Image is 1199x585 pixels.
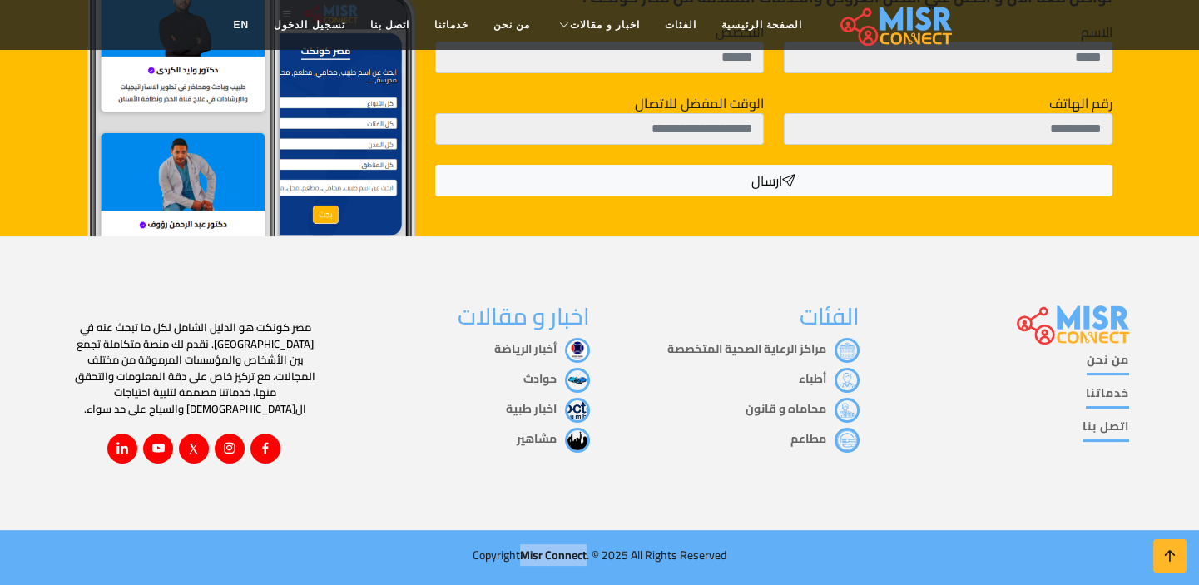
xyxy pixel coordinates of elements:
[840,4,952,46] img: main.misr_connect
[746,398,860,419] a: محاماه و قانون
[523,368,590,389] a: حوادث
[565,398,590,423] img: اخبار طبية
[570,17,640,32] span: اخبار و مقالات
[1049,93,1112,113] label: رقم الهاتف
[517,428,590,449] a: مشاهير
[835,398,860,423] img: محاماه و قانون
[188,440,199,455] i: X
[422,9,481,41] a: خدماتنا
[709,9,815,41] a: الصفحة الرئيسية
[610,303,860,331] h3: الفئات
[835,338,860,363] img: مراكز الرعاية الصحية المتخصصة
[221,9,262,41] a: EN
[635,93,764,113] label: الوقت المفضل للاتصال
[71,320,320,417] p: مصر كونكت هو الدليل الشامل لكل ما تبحث عنه في [GEOGRAPHIC_DATA]. نقدم لك منصة متكاملة تجمع بين ال...
[340,303,590,331] h3: اخبار و مقالات
[543,9,652,41] a: اخبار و مقالات
[1087,351,1129,375] a: من نحن
[481,9,543,41] a: من نحن
[799,368,860,389] a: أطباء
[494,338,590,359] a: أخبار الرياضة
[667,338,860,359] a: مراكز الرعاية الصحية المتخصصة
[435,165,1112,196] button: ارسال
[835,428,860,453] img: مطاعم
[358,9,422,41] a: اتصل بنا
[565,428,590,453] img: مشاهير
[565,338,590,363] img: أخبار الرياضة
[179,434,209,464] a: X
[1017,303,1128,345] img: main.misr_connect
[790,428,860,449] a: مطاعم
[835,368,860,393] img: أطباء
[506,398,590,419] a: اخبار طبية
[261,9,357,41] a: تسجيل الدخول
[520,544,587,566] span: Misr Connect
[652,9,709,41] a: الفئات
[1086,384,1129,409] a: خدماتنا
[1083,418,1129,442] a: اتصل بنا
[565,368,590,393] img: حوادث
